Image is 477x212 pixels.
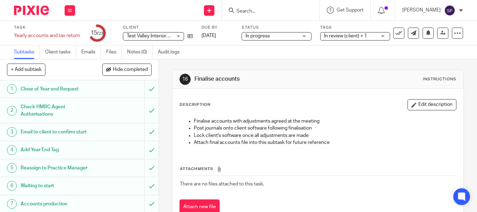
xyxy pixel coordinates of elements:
[7,127,17,137] div: 3
[320,25,390,30] label: Tags
[91,29,103,37] div: 15
[102,64,152,75] button: Hide completed
[337,8,364,13] span: Get Support
[21,163,98,173] h1: Reassign to Practice Manager
[113,67,148,73] span: Hide completed
[408,99,456,110] button: Edit description
[423,76,456,82] div: Instructions
[324,34,367,38] span: In review (client) + 1
[444,5,455,16] img: svg%3E
[14,32,80,39] div: Yearly accounts and tax return
[14,45,40,59] a: Subtasks
[179,74,191,85] div: 16
[158,45,185,59] a: Audit logs
[7,145,17,155] div: 4
[7,64,45,75] button: + Add subtask
[180,167,213,171] span: Attachments
[14,6,49,15] img: Pixie
[127,34,177,38] span: Test Valley Interiors Ltd
[21,199,98,209] h1: Accounts production
[7,84,17,94] div: 1
[97,31,103,35] small: /23
[201,33,216,38] span: [DATE]
[194,132,456,139] p: Lock client's software once all adjustments are made
[194,125,456,132] p: Post journals onto client software following finalisation
[21,145,98,155] h1: Add Year End Tag
[402,7,441,14] p: [PERSON_NAME]
[242,25,311,30] label: Status
[21,102,98,119] h1: Check HMRC Agent Autherisations
[45,45,76,59] a: Client tasks
[194,139,456,146] p: Attach final accounts file into this subtask for future reference
[7,181,17,191] div: 6
[14,25,80,30] label: Task
[7,163,17,173] div: 5
[123,25,193,30] label: Client
[81,45,101,59] a: Emails
[194,118,456,125] p: Finalise accounts with adjustments agreed at the meeting
[195,75,333,83] h1: Finalise accounts
[245,34,270,38] span: In progress
[21,181,98,191] h1: Waiting to start
[201,25,233,30] label: Due by
[7,199,17,209] div: 7
[179,102,211,108] p: Description
[21,127,98,137] h1: Email to client to confirm start
[236,8,299,15] input: Search
[180,182,264,187] span: There are no files attached to this task.
[127,45,153,59] a: Notes (0)
[7,106,17,116] div: 2
[21,84,98,94] h1: Close of Year end Request
[106,45,122,59] a: Files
